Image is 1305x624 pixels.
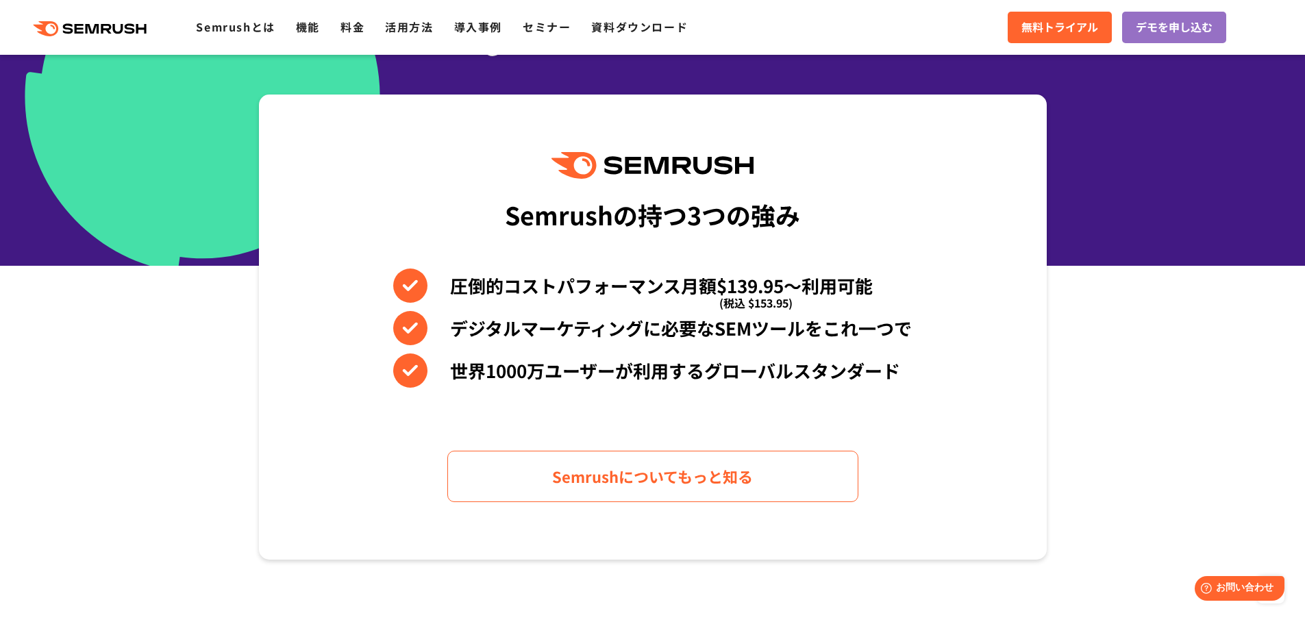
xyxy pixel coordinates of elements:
[340,18,364,35] a: 料金
[591,18,688,35] a: 資料ダウンロード
[196,18,275,35] a: Semrushとは
[719,286,793,320] span: (税込 $153.95)
[1021,18,1098,36] span: 無料トライアル
[385,18,433,35] a: 活用方法
[1136,18,1213,36] span: デモを申し込む
[393,353,912,388] li: 世界1000万ユーザーが利用するグローバルスタンダード
[1008,12,1112,43] a: 無料トライアル
[447,451,858,502] a: Semrushについてもっと知る
[552,464,753,488] span: Semrushについてもっと知る
[393,311,912,345] li: デジタルマーケティングに必要なSEMツールをこれ一つで
[296,18,320,35] a: 機能
[1183,571,1290,609] iframe: Help widget launcher
[523,18,571,35] a: セミナー
[1122,12,1226,43] a: デモを申し込む
[505,189,800,240] div: Semrushの持つ3つの強み
[551,152,753,179] img: Semrush
[454,18,502,35] a: 導入事例
[393,269,912,303] li: 圧倒的コストパフォーマンス月額$139.95〜利用可能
